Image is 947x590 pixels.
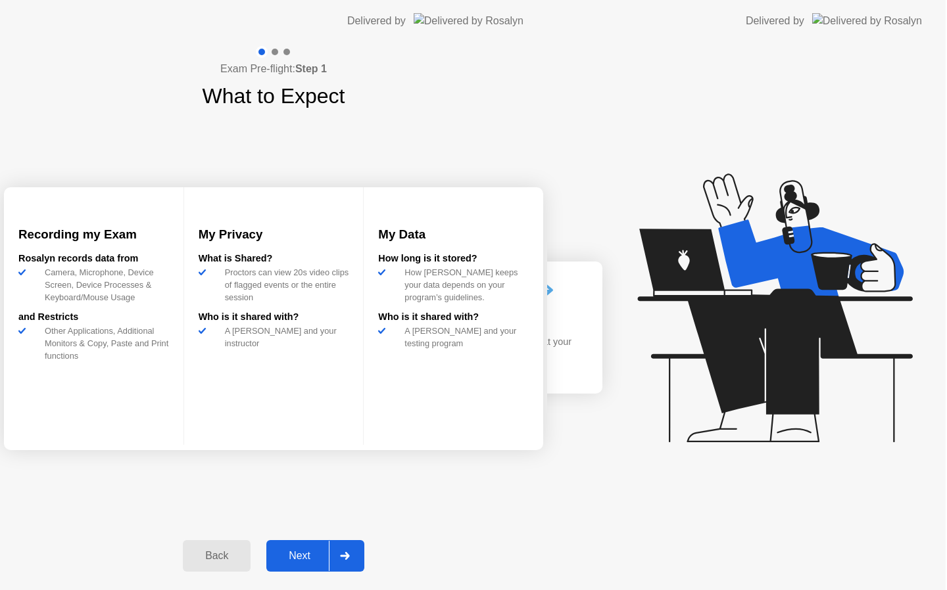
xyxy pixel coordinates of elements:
[399,266,529,304] div: How [PERSON_NAME] keeps your data depends on your program’s guidelines.
[295,63,327,74] b: Step 1
[378,310,529,325] div: Who is it shared with?
[270,550,329,562] div: Next
[399,325,529,350] div: A [PERSON_NAME] and your testing program
[18,252,169,266] div: Rosalyn records data from
[183,540,251,572] button: Back
[378,252,529,266] div: How long is it stored?
[39,325,169,363] div: Other Applications, Additional Monitors & Copy, Paste and Print functions
[347,13,406,29] div: Delivered by
[414,13,523,28] img: Delivered by Rosalyn
[39,266,169,304] div: Camera, Microphone, Device Screen, Device Processes & Keyboard/Mouse Usage
[18,310,169,325] div: and Restricts
[220,61,327,77] h4: Exam Pre-flight:
[746,13,804,29] div: Delivered by
[199,225,349,244] h3: My Privacy
[378,225,529,244] h3: My Data
[203,80,345,112] h1: What to Expect
[18,225,169,244] h3: Recording my Exam
[220,325,349,350] div: A [PERSON_NAME] and your instructor
[199,310,349,325] div: Who is it shared with?
[812,13,922,28] img: Delivered by Rosalyn
[266,540,364,572] button: Next
[220,266,349,304] div: Proctors can view 20s video clips of flagged events or the entire session
[199,252,349,266] div: What is Shared?
[187,550,247,562] div: Back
